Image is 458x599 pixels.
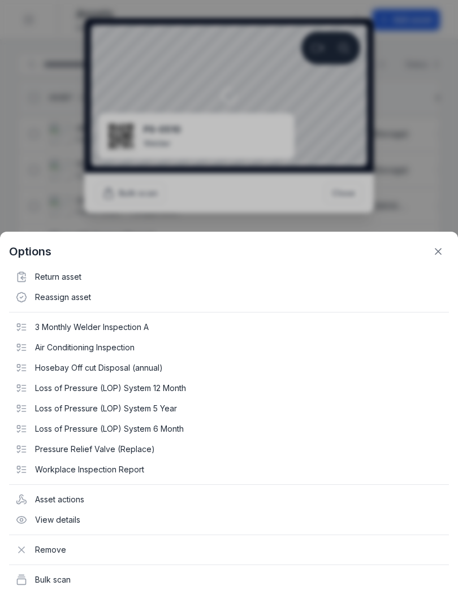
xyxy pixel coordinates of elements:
div: Workplace Inspection Report [9,459,449,480]
div: Asset actions [9,489,449,510]
div: Loss of Pressure (LOP) System 12 Month [9,378,449,398]
div: View details [9,510,449,530]
div: Bulk scan [9,570,449,590]
div: Loss of Pressure (LOP) System 5 Year [9,398,449,419]
div: Remove [9,540,449,560]
div: Return asset [9,267,449,287]
div: Pressure Relief Valve (Replace) [9,439,449,459]
div: Air Conditioning Inspection [9,337,449,358]
div: Hosebay Off cut Disposal (annual) [9,358,449,378]
div: Reassign asset [9,287,449,307]
div: Loss of Pressure (LOP) System 6 Month [9,419,449,439]
div: 3 Monthly Welder Inspection A [9,317,449,337]
strong: Options [9,244,51,259]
